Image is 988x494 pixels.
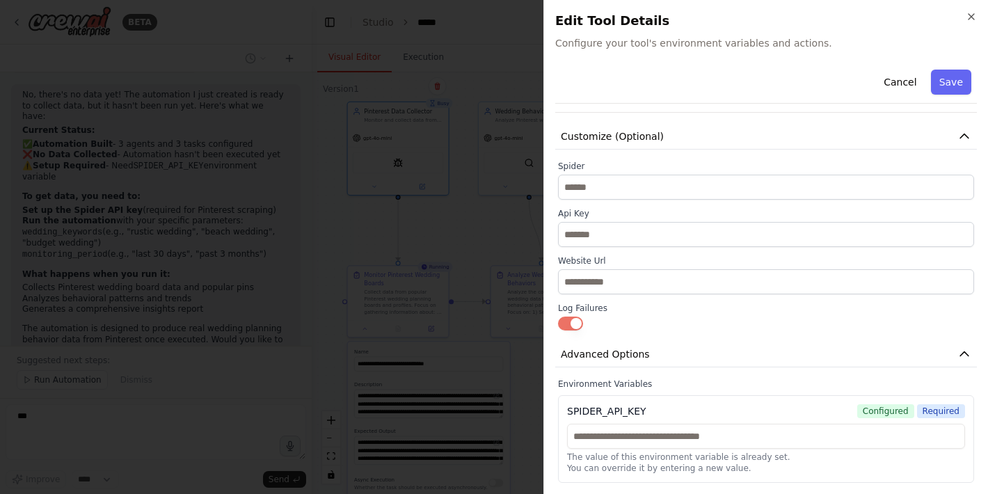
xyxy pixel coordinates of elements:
[558,255,974,266] label: Website Url
[558,208,974,219] label: Api Key
[567,452,965,463] p: The value of this environment variable is already set.
[558,161,974,172] label: Spider
[857,404,914,418] span: Configured
[555,342,977,367] button: Advanced Options
[555,36,977,50] span: Configure your tool's environment variables and actions.
[931,70,971,95] button: Save
[561,129,664,143] span: Customize (Optional)
[567,404,646,418] div: SPIDER_API_KEY
[558,303,974,314] label: Log Failures
[555,11,977,31] h2: Edit Tool Details
[558,379,974,390] label: Environment Variables
[875,70,925,95] button: Cancel
[555,124,977,150] button: Customize (Optional)
[917,404,965,418] span: Required
[567,463,965,474] p: You can override it by entering a new value.
[561,347,650,361] span: Advanced Options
